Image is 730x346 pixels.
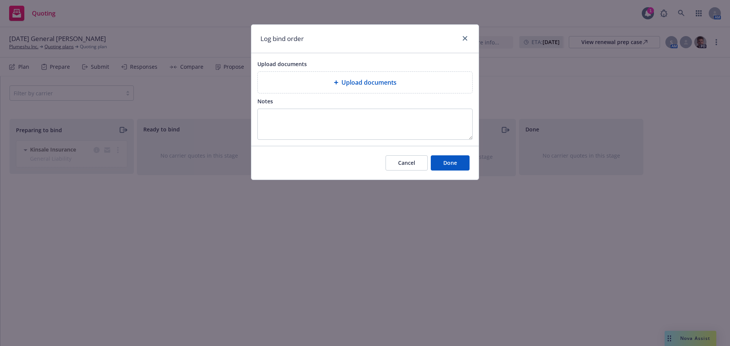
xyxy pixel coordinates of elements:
span: Cancel [398,159,415,166]
span: Done [443,159,457,166]
h1: Log bind order [260,34,304,44]
button: Done [431,155,470,171]
div: Upload documents [257,71,473,93]
a: close [460,34,470,43]
button: Cancel [386,155,428,171]
span: Upload documents [257,60,307,68]
span: Upload documents [341,78,397,87]
span: Notes [257,98,273,105]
